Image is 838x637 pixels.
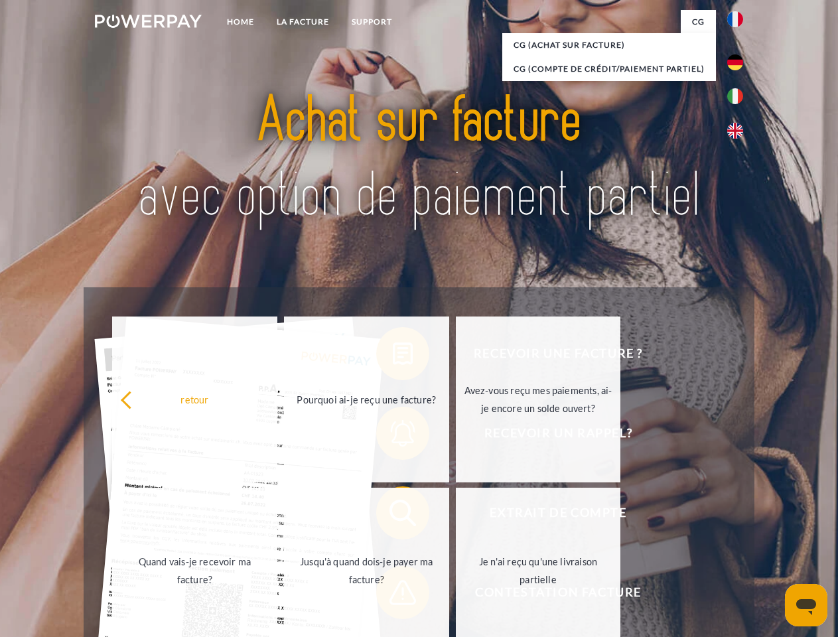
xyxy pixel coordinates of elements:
a: LA FACTURE [265,10,340,34]
div: Jusqu'à quand dois-je payer ma facture? [292,553,441,589]
a: CG [681,10,716,34]
img: en [727,123,743,139]
div: Pourquoi ai-je reçu une facture? [292,390,441,408]
img: it [727,88,743,104]
a: Support [340,10,403,34]
iframe: Bouton de lancement de la fenêtre de messagerie [785,584,827,626]
a: Home [216,10,265,34]
a: CG (achat sur facture) [502,33,716,57]
img: logo-powerpay-white.svg [95,15,202,28]
a: CG (Compte de crédit/paiement partiel) [502,57,716,81]
div: Je n'ai reçu qu'une livraison partielle [464,553,613,589]
a: Avez-vous reçu mes paiements, ai-je encore un solde ouvert? [456,317,621,482]
img: title-powerpay_fr.svg [127,64,711,254]
div: Quand vais-je recevoir ma facture? [120,553,269,589]
img: de [727,54,743,70]
div: retour [120,390,269,408]
div: Avez-vous reçu mes paiements, ai-je encore un solde ouvert? [464,382,613,417]
img: fr [727,11,743,27]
